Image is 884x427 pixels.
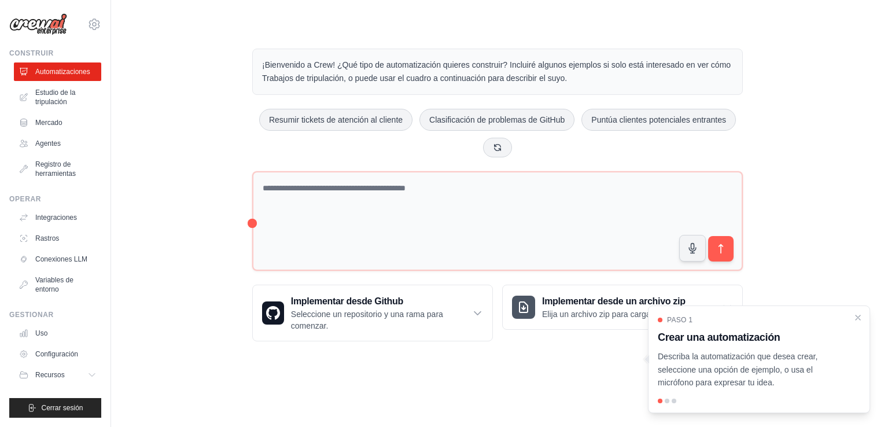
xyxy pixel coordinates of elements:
[853,313,863,322] button: Cerrar tutorial
[41,403,83,413] span: Cerrar sesión
[826,371,884,427] iframe: Chat Widget
[14,134,101,153] a: Agentes
[14,271,101,299] a: Variables de entorno
[9,49,101,58] div: Construir
[658,350,846,389] p: Describa la automatización que desea crear, seleccione una opción de ejemplo, o usa el micrófono ...
[14,250,101,268] a: Conexiones LLM
[35,255,87,264] font: Conexiones LLM
[9,310,101,319] div: Gestionar
[14,113,101,132] a: Mercado
[35,160,97,178] font: Registro de herramientas
[658,329,846,345] h3: Crear una automatización
[35,370,65,380] span: Recursos
[35,329,47,338] font: Uso
[35,118,62,127] font: Mercado
[35,88,97,106] font: Estudio de la tripulación
[826,371,884,427] div: Widget de chat
[14,62,101,81] a: Automatizaciones
[667,315,693,325] span: Paso 1
[542,295,686,308] h3: Implementar desde un archivo zip
[9,194,101,204] div: Operar
[14,155,101,183] a: Registro de herramientas
[259,109,412,131] button: Resumir tickets de atención al cliente
[35,139,61,148] font: Agentes
[14,345,101,363] a: Configuración
[581,109,736,131] button: Puntúa clientes potenciales entrantes
[9,398,101,418] button: Cerrar sesión
[9,13,67,35] img: Logotipo
[14,324,101,343] a: Uso
[35,213,77,222] font: Integraciones
[14,229,101,248] a: Rastros
[35,234,59,243] font: Rastros
[14,366,101,384] button: Recursos
[14,208,101,227] a: Integraciones
[291,295,472,308] h3: Implementar desde Github
[542,308,686,320] p: Elija un archivo zip para cargar.
[35,275,97,294] font: Variables de entorno
[35,67,90,76] font: Automatizaciones
[291,308,472,332] p: Seleccione un repositorio y una rama para comenzar.
[35,349,78,359] font: Configuración
[419,109,574,131] button: Clasificación de problemas de GitHub
[14,83,101,111] a: Estudio de la tripulación
[262,58,733,85] p: ¡Bienvenido a Crew! ¿Qué tipo de automatización quieres construir? Incluiré algunos ejemplos si s...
